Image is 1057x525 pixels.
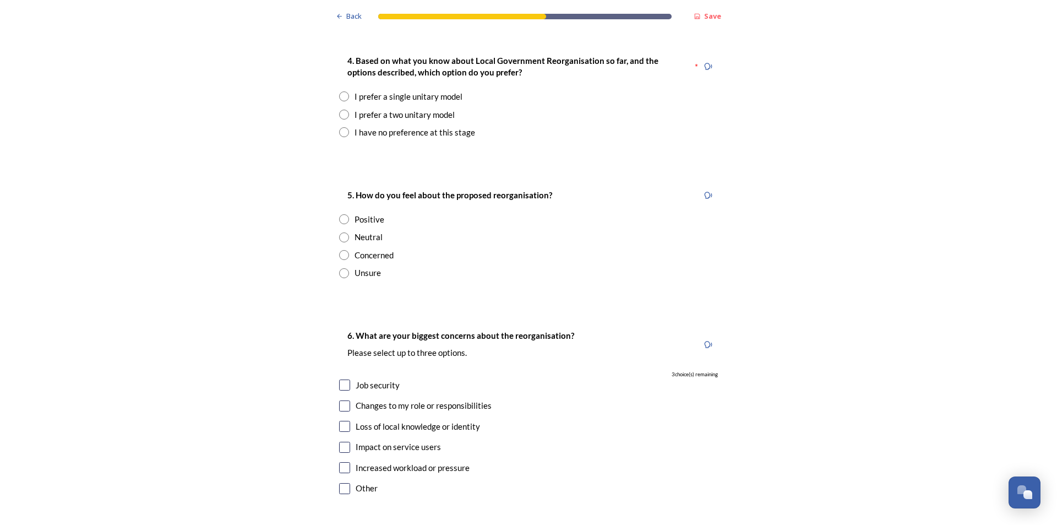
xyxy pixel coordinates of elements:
strong: Save [704,11,721,21]
div: Concerned [355,249,394,262]
button: Open Chat [1009,477,1040,508]
div: Increased workload or pressure [356,462,470,474]
div: Impact on service users [356,441,441,453]
span: Back [346,11,362,21]
div: I prefer a two unitary model [355,109,455,121]
span: 3 choice(s) remaining [672,371,718,378]
div: Positive [355,213,384,226]
div: Job security [356,379,400,392]
strong: 6. What are your biggest concerns about the reorganisation? [347,331,574,340]
div: I prefer a single unitary model [355,90,462,103]
div: Loss of local knowledge or identity [356,420,480,433]
strong: 5. How do you feel about the proposed reorganisation? [347,190,552,200]
p: Please select up to three options. [347,347,574,359]
div: Other [356,482,378,495]
div: I have no preference at this stage [355,126,475,139]
strong: 4. Based on what you know about Local Government Reorganisation so far, and the options described... [347,56,660,77]
div: Changes to my role or responsibilities [356,399,492,412]
div: Unsure [355,267,381,279]
div: Neutral [355,231,383,243]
